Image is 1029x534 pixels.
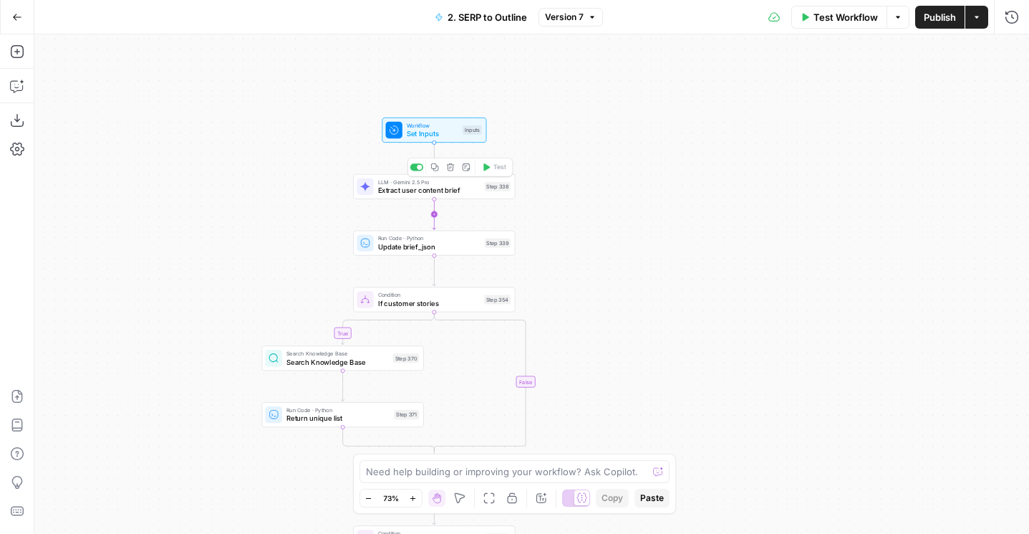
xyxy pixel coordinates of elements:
button: Test Workflow [791,6,887,29]
button: Version 7 [538,8,603,27]
g: Edge from step_339 to step_354 [433,256,435,286]
g: Edge from start to step_338 [433,143,435,173]
div: Step 371 [394,410,419,419]
span: Workflow [407,121,458,130]
div: Search Knowledge BaseSearch Knowledge BaseStep 370 [262,345,424,371]
span: Test Workflow [813,10,878,24]
g: Edge from step_354 to step_370 [341,313,434,345]
button: Copy [596,489,629,507]
g: Edge from step_370 to step_371 [341,371,344,401]
span: 73% [383,492,399,504]
button: Publish [915,6,965,29]
span: Set Inputs [407,128,458,139]
span: Update brief_json [378,242,480,252]
g: Edge from step_338 to step_339 [433,199,435,229]
div: Step 354 [484,295,511,304]
span: Publish [924,10,956,24]
g: Edge from step_354 to step_354-conditional-end [434,313,526,452]
span: If customer stories [378,298,480,309]
span: Paste [640,492,664,505]
div: ConditionIf customer storiesStep 354 [353,287,515,312]
span: LLM · Gemini 2.5 Pro [378,178,480,186]
g: Edge from step_371 to step_354-conditional-end [343,427,435,452]
g: Edge from step_369 to step_382 [433,495,435,525]
div: WorkflowSet InputsInputs [353,118,515,143]
div: Inputs [463,125,482,135]
button: 2. SERP to Outline [426,6,536,29]
span: Run Code · Python [286,406,390,414]
span: Return unique list [286,413,390,424]
div: Step 370 [393,353,419,363]
span: Search Knowledge Base [286,357,389,368]
span: Condition [378,291,480,300]
div: Step 338 [484,182,510,191]
span: 2. SERP to Outline [448,10,527,24]
span: Version 7 [545,11,584,24]
button: Paste [634,489,670,507]
div: Run Code · PythonReturn unique listStep 371 [262,402,424,427]
div: Step 339 [484,239,510,248]
div: LLM · Gemini 2.5 ProExtract user content briefStep 338Test [353,174,515,199]
span: Copy [602,492,623,505]
span: Extract user content brief [378,185,480,196]
span: Search Knowledge Base [286,349,389,358]
span: Run Code · Python [378,234,480,243]
div: Run Code · PythonUpdate brief_jsonStep 339 [353,231,515,256]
